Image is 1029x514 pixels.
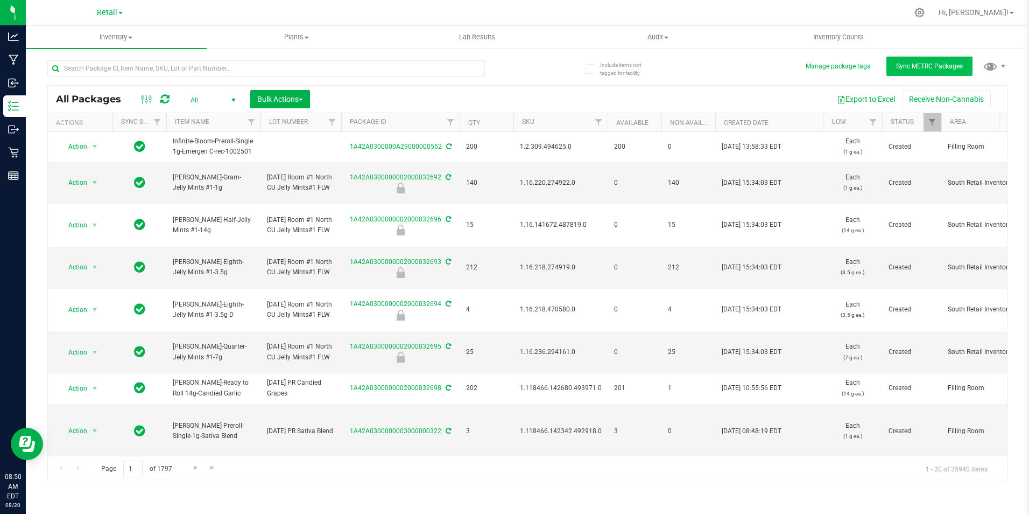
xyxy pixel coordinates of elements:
[88,423,102,439] span: select
[269,118,308,126] a: Lot Number
[8,31,19,42] inline-svg: Analytics
[466,426,507,436] span: 3
[350,427,441,435] a: 1A42A0300000003000000322
[614,262,655,273] span: 0
[668,426,709,436] span: 0
[600,61,654,77] span: Include items not tagged for facility
[134,380,145,395] span: In Sync
[47,60,485,77] input: Search Package ID, Item Name, SKU, Lot or Part Number...
[889,347,935,357] span: Created
[250,90,310,108] button: Bulk Actions
[134,423,145,439] span: In Sync
[267,172,335,193] span: [DATE] Room #1 North CU Jelly Mints#1 FLW
[668,142,709,152] span: 0
[444,258,451,266] span: Sync from Compliance System
[134,260,145,275] span: In Sync
[748,26,929,48] a: Inventory Counts
[902,90,991,108] button: Receive Non-Cannabis
[889,262,935,273] span: Created
[668,178,709,188] span: 140
[722,142,781,152] span: [DATE] 13:58:33 EDT
[97,8,117,17] span: Retail
[948,426,1016,436] span: Filling Room
[520,142,601,152] span: 1.2.309.494625.0
[948,178,1016,188] span: South Retail Inventory
[88,302,102,317] span: select
[829,136,876,157] span: Each
[8,147,19,158] inline-svg: Retail
[59,381,88,396] span: Action
[257,95,303,103] span: Bulk Actions
[173,378,254,398] span: [PERSON_NAME]-Ready to Roll 14g-Candied Garlic
[59,260,88,275] span: Action
[466,220,507,230] span: 15
[948,142,1016,152] span: Filling Room
[267,378,335,398] span: [DATE] PR Candied Grapes
[188,461,203,475] a: Go to the next page
[173,342,254,362] span: [PERSON_NAME]-Quarter-Jelly Mints #1-7g
[56,119,108,127] div: Actions
[829,310,876,320] p: (3.5 g ea.)
[267,257,335,277] span: [DATE] Room #1 North CU Jelly Mints#1 FLW
[134,175,145,190] span: In Sync
[830,90,902,108] button: Export to Excel
[173,421,254,441] span: [PERSON_NAME]-Preroll-Single-1g-Sativa Blend
[889,304,935,315] span: Created
[520,347,601,357] span: 1.16.236.294161.0
[8,54,19,65] inline-svg: Manufacturing
[267,426,335,436] span: [DATE] PR Sativa Blend
[889,178,935,188] span: Created
[722,262,781,273] span: [DATE] 15:34:03 EDT
[134,217,145,232] span: In Sync
[11,428,43,460] iframe: Resource center
[466,304,507,315] span: 4
[350,258,441,266] a: 1A42A0300000002000032693
[267,300,335,320] span: [DATE] Room #1 North CU Jelly Mints#1 FLW
[520,262,601,273] span: 1.16.218.274919.0
[799,32,878,42] span: Inventory Counts
[829,388,876,399] p: (14 g ea.)
[267,342,335,362] span: [DATE] Room #1 North CU Jelly Mints#1 FLW
[445,32,510,42] span: Lab Results
[722,178,781,188] span: [DATE] 15:34:03 EDT
[323,113,341,131] a: Filter
[8,170,19,181] inline-svg: Reports
[340,310,461,321] div: Newly Received
[26,32,207,42] span: Inventory
[590,113,608,131] a: Filter
[444,173,451,181] span: Sync from Compliance System
[722,304,781,315] span: [DATE] 15:34:03 EDT
[668,383,709,393] span: 1
[614,347,655,357] span: 0
[722,347,781,357] span: [DATE] 15:34:03 EDT
[939,8,1009,17] span: Hi, [PERSON_NAME]!
[950,118,966,126] a: Area
[444,384,451,392] span: Sync from Compliance System
[173,136,254,157] span: Infinite-Bloom-Preroll-Single 1g-Emergen C-rec-1002501
[466,142,507,152] span: 200
[340,267,461,278] div: Newly Received
[829,300,876,320] span: Each
[173,215,254,235] span: [PERSON_NAME]-Half-Jelly Mints #1-14g
[88,260,102,275] span: select
[468,119,480,127] a: Qty
[829,147,876,157] p: (1 g ea.)
[948,262,1016,273] span: South Retail Inventory
[442,113,460,131] a: Filter
[466,347,507,357] span: 25
[829,172,876,193] span: Each
[520,304,601,315] span: 1.16.218.470580.0
[88,175,102,190] span: select
[59,345,88,360] span: Action
[614,178,655,188] span: 0
[889,142,935,152] span: Created
[26,26,207,48] a: Inventory
[173,300,254,320] span: [PERSON_NAME]-Eighth-Jelly Mints #1-3.5g-D
[831,118,845,126] a: UOM
[889,426,935,436] span: Created
[59,139,88,154] span: Action
[829,267,876,277] p: (3.5 g ea.)
[59,218,88,233] span: Action
[340,183,461,193] div: Newly Received
[829,431,876,441] p: (1 g ea.)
